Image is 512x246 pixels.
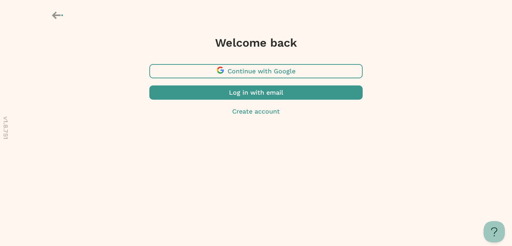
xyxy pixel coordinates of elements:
iframe: Toggle Customer Support [484,221,505,242]
h3: Welcome back [149,36,363,50]
button: Log in with email [149,85,363,100]
button: Create account [149,107,363,116]
button: Continue with Google [149,64,363,78]
p: v 1.8.751 [1,116,10,139]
